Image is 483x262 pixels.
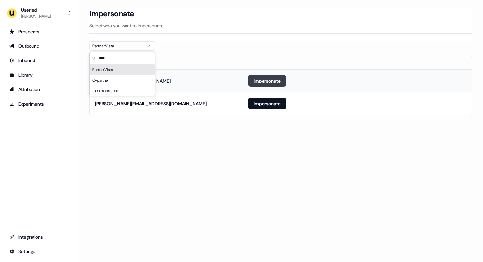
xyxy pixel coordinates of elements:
[89,22,472,29] p: Select who you want to impersonate
[21,13,51,20] div: [PERSON_NAME]
[90,75,155,85] div: Cvpartner
[90,56,243,69] th: Email
[5,84,73,95] a: Go to attribution
[9,57,69,64] div: Inbound
[5,41,73,51] a: Go to outbound experience
[9,28,69,35] div: Prospects
[95,100,207,107] div: [PERSON_NAME][EMAIL_ADDRESS][DOMAIN_NAME]
[5,5,73,21] button: Userled[PERSON_NAME]
[9,86,69,93] div: Attribution
[21,7,51,13] div: Userled
[5,246,73,257] a: Go to integrations
[9,43,69,49] div: Outbound
[5,26,73,37] a: Go to prospects
[5,99,73,109] a: Go to experiments
[90,64,155,96] div: Suggestions
[90,85,155,96] div: thenimaproject
[9,101,69,107] div: Experiments
[89,9,134,19] h3: Impersonate
[89,41,155,51] button: PartnerVista
[5,232,73,242] a: Go to integrations
[248,98,286,109] button: Impersonate
[5,70,73,80] a: Go to templates
[5,55,73,66] a: Go to Inbound
[248,75,286,87] button: Impersonate
[90,64,155,75] div: PartnerVista
[9,234,69,240] div: Integrations
[9,72,69,78] div: Library
[9,248,69,255] div: Settings
[92,43,142,49] div: PartnerVista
